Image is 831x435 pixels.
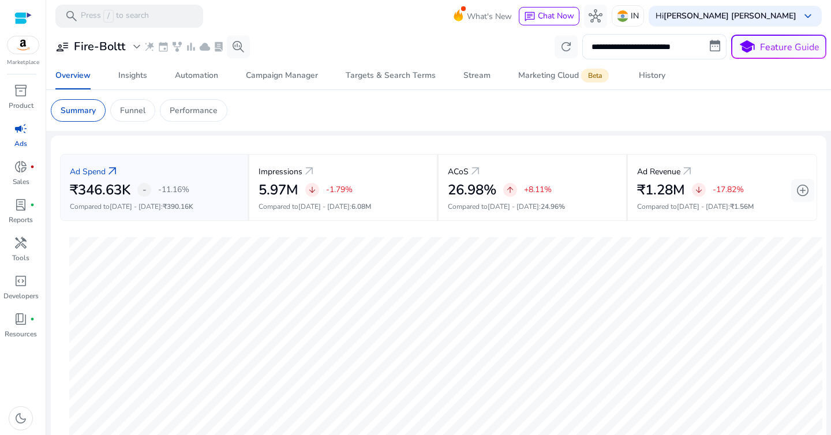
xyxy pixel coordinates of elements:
p: Press to search [81,10,149,22]
span: fiber_manual_record [30,164,35,169]
span: dark_mode [14,411,28,425]
p: Impressions [259,166,302,178]
p: Funnel [120,104,145,117]
span: code_blocks [14,274,28,288]
h2: ₹346.63K [70,182,130,198]
h2: ₹1.28M [637,182,685,198]
span: 6.08M [351,202,371,211]
p: Summary [61,104,96,117]
span: campaign [14,122,28,136]
span: Chat Now [538,10,574,21]
span: arrow_downward [308,185,317,194]
h2: 26.98% [448,182,496,198]
span: refresh [559,40,573,54]
p: Ad Revenue [637,166,680,178]
p: Reports [9,215,33,225]
p: Performance [170,104,218,117]
p: ACoS [448,166,469,178]
span: family_history [171,41,183,52]
div: History [639,72,665,80]
h2: 5.97M [259,182,298,198]
span: fiber_manual_record [30,202,35,207]
span: ₹1.56M [730,202,754,211]
p: IN [631,6,639,26]
span: book_4 [14,312,28,326]
p: Compared to : [259,201,428,212]
div: Campaign Manager [246,72,318,80]
div: Targets & Search Terms [346,72,436,80]
span: event [158,41,169,52]
span: [DATE] - [DATE] [298,202,350,211]
p: Compared to : [70,201,238,212]
p: Resources [5,329,37,339]
span: donut_small [14,160,28,174]
span: What's New [467,6,512,27]
p: Hi [656,12,796,20]
div: Insights [118,72,147,80]
span: user_attributes [55,40,69,54]
button: schoolFeature Guide [731,35,826,59]
span: inventory_2 [14,84,28,97]
span: arrow_downward [694,185,703,194]
span: [DATE] - [DATE] [488,202,539,211]
div: Stream [463,72,491,80]
span: school [739,39,755,55]
span: [DATE] - [DATE] [110,202,161,211]
p: Compared to : [448,201,617,212]
span: add_circle [796,183,810,197]
a: arrow_outward [106,164,119,178]
span: hub [589,9,602,23]
button: chatChat Now [519,7,579,25]
p: -11.16% [158,186,189,194]
p: +8.11% [524,186,552,194]
button: refresh [555,35,578,58]
img: in.svg [617,10,628,22]
a: arrow_outward [469,164,482,178]
p: Tools [12,253,29,263]
div: Marketing Cloud [518,71,611,80]
a: arrow_outward [302,164,316,178]
span: lab_profile [14,198,28,212]
span: keyboard_arrow_down [801,9,815,23]
span: [DATE] - [DATE] [677,202,728,211]
h3: Fire-Boltt [74,40,125,54]
div: Overview [55,72,91,80]
div: Automation [175,72,218,80]
span: chat [524,11,536,22]
button: hub [584,5,607,28]
span: search_insights [231,40,245,54]
p: Developers [3,291,39,301]
p: Sales [13,177,29,187]
p: Feature Guide [760,40,819,54]
span: expand_more [130,40,144,54]
p: Product [9,100,33,111]
p: Ads [14,138,27,149]
span: arrow_upward [506,185,515,194]
span: - [143,183,147,197]
span: cloud [199,41,211,52]
span: / [103,10,114,22]
p: Ad Spend [70,166,106,178]
button: add_circle [791,179,814,202]
p: Compared to : [637,201,807,212]
span: lab_profile [213,41,224,52]
span: fiber_manual_record [30,317,35,321]
span: handyman [14,236,28,250]
button: search_insights [227,35,250,58]
span: ₹390.16K [163,202,193,211]
span: search [65,9,78,23]
b: [PERSON_NAME] [PERSON_NAME] [664,10,796,21]
img: amazon.svg [8,36,39,54]
p: -1.79% [326,186,353,194]
a: arrow_outward [680,164,694,178]
span: 24.96% [541,202,565,211]
span: wand_stars [144,41,155,52]
span: Beta [581,69,609,82]
p: -17.82% [713,186,744,194]
p: Marketplace [7,58,39,67]
span: bar_chart [185,41,197,52]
